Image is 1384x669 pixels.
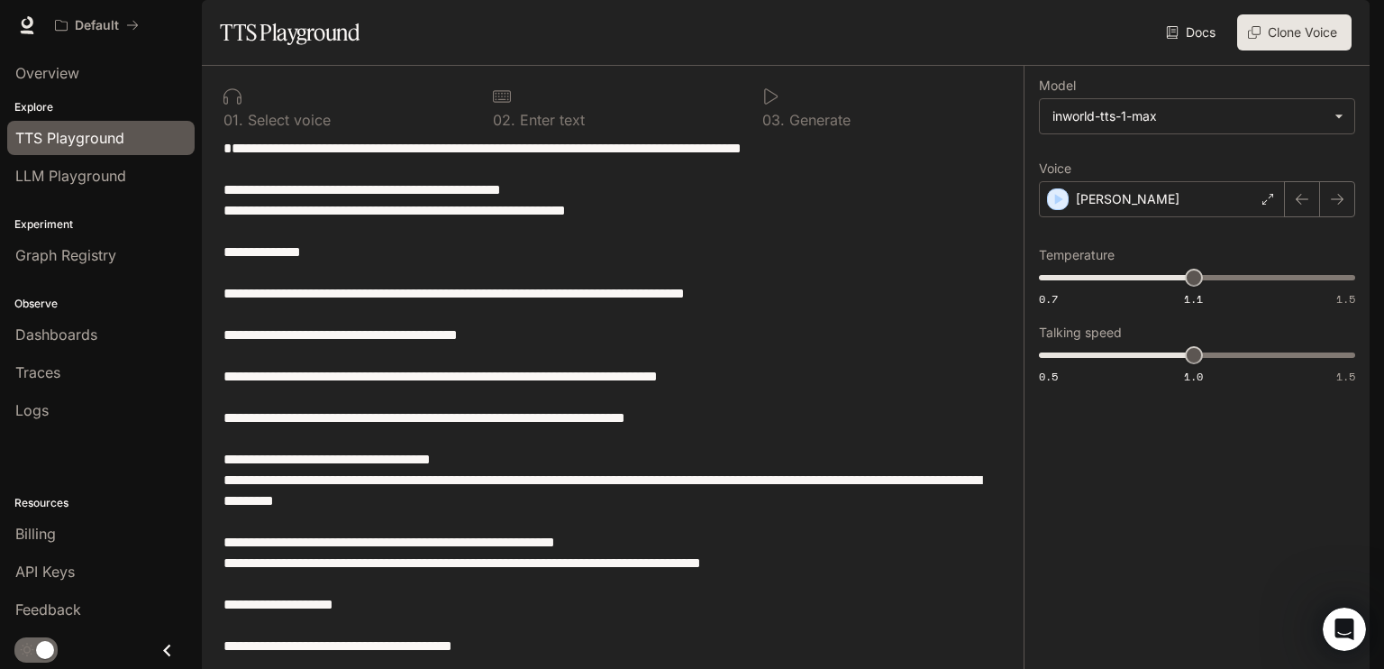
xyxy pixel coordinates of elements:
[1039,79,1076,92] p: Model
[75,18,119,33] p: Default
[243,113,331,127] p: Select voice
[1040,99,1354,133] div: inworld-tts-1-max
[1184,369,1203,384] span: 1.0
[47,7,147,43] button: All workspaces
[1052,107,1325,125] div: inworld-tts-1-max
[762,113,785,127] p: 0 3 .
[1162,14,1223,50] a: Docs
[1076,190,1179,208] p: [PERSON_NAME]
[220,14,360,50] h1: TTS Playground
[223,113,243,127] p: 0 1 .
[1184,291,1203,307] span: 1.1
[785,113,851,127] p: Generate
[1039,369,1058,384] span: 0.5
[1336,369,1355,384] span: 1.5
[493,113,515,127] p: 0 2 .
[1336,291,1355,307] span: 1.5
[1039,249,1115,261] p: Temperature
[1039,326,1122,339] p: Talking speed
[1039,162,1071,175] p: Voice
[1039,291,1058,307] span: 0.7
[515,113,585,127] p: Enter text
[1323,608,1366,651] iframe: Intercom live chat
[1237,14,1352,50] button: Clone Voice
